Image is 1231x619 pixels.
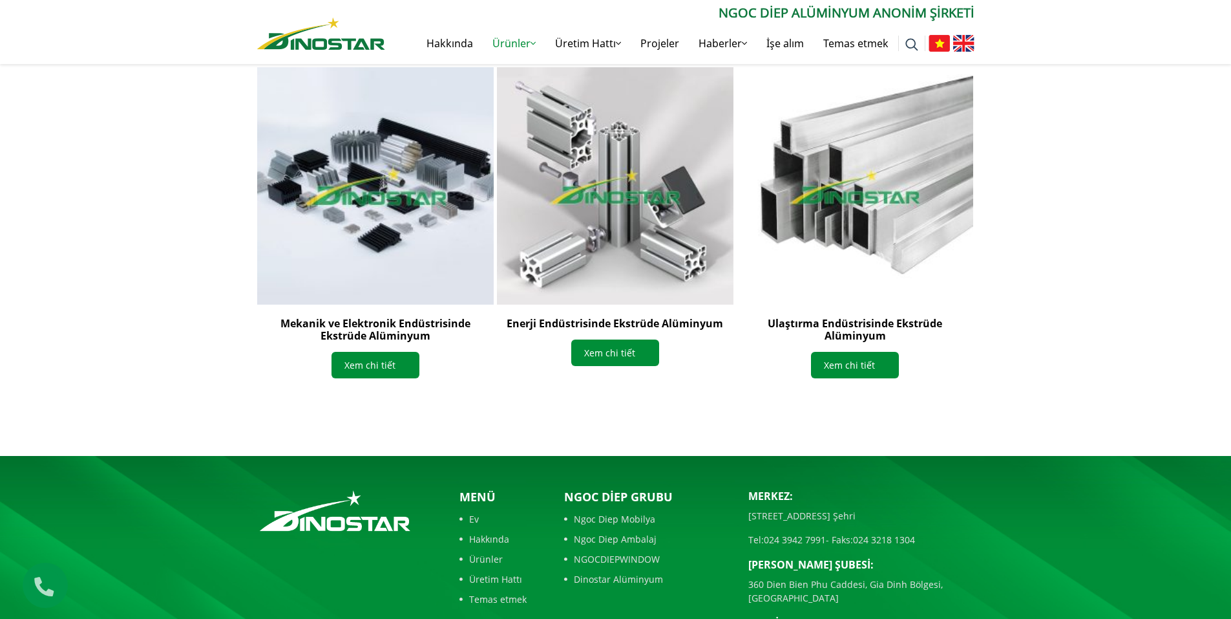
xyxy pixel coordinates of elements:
font: [STREET_ADDRESS] Şehri [748,510,856,522]
font: Hakkında [426,36,473,50]
font: Tel: [748,534,764,546]
font: Ngoc Diep Mobilya [574,513,655,525]
font: Ngoc Diep Grubu [564,489,673,505]
font: - Faks: [826,534,853,546]
a: Ngoc Diep Mobilya [564,512,729,526]
a: Xem chi tiết [571,340,659,366]
img: İngilizce [953,35,974,52]
font: Haberler [699,36,742,50]
div: 2 / 3 [497,67,733,378]
a: Enerji Endüstrisinde Ekstrüde Alüminyum [507,316,723,331]
font: Dinostar Alüminyum [574,573,663,585]
div: 3 / 3 [737,67,973,391]
font: Ürünler [492,36,531,50]
font: Xem chi tiết [344,359,395,371]
font: Ngoc Diep Alüminyum Anonim Şirketi [719,4,974,21]
font: Üretim Hattı [555,36,616,50]
img: logo_altbilgisi [257,488,413,534]
font: Merkez: [748,489,793,503]
font: Temas etmek [823,36,889,50]
img: Tiếng Việt [929,35,950,52]
font: Projeler [640,36,679,50]
img: Mekanik ve Elektronik Endüstrisinde Ekstrüde Alüminyum [245,56,505,316]
img: Enerji Endüstrisinde Ekstrüde Alüminyum [497,67,733,304]
font: 360 Dien Bien Phu Caddesi, Gia Dinh Bölgesi, [GEOGRAPHIC_DATA] [748,578,943,604]
a: Ev [459,512,527,526]
font: Xem chi tiết [584,347,635,359]
a: İşe alım [757,23,814,64]
a: Üretim Hattı [545,23,631,64]
font: Hakkında [469,533,509,545]
a: Ngoc Diep Ambalaj [564,532,729,546]
a: Projeler [631,23,689,64]
img: Ulaştırma Endüstrisinde Ekstrüde Alüminyum [737,67,973,304]
a: Ulaştırma Endüstrisinde Ekstrüde Alüminyum [768,316,942,343]
font: Xem chi tiết [824,359,875,371]
a: 024 3218 1304 [853,534,915,546]
a: Üretim Hattı [459,572,527,586]
font: [PERSON_NAME] ŞUBESİ: [748,558,874,572]
a: Xem chi tiết [811,352,899,378]
font: NGOCDIEPWINDOW [574,553,660,565]
a: Hakkında [417,23,483,64]
a: Dinostar Alüminyum [564,572,729,586]
font: Menü [459,489,496,505]
a: 024 3942 7991 [764,534,826,546]
font: Üretim Hattı [469,573,522,585]
a: Ürünler [483,23,545,64]
font: Ev [469,513,479,525]
a: Haberler [689,23,757,64]
a: Temas etmek [459,592,527,606]
div: 1 / 3 [257,67,494,391]
img: Nhôm Dinostar [257,17,385,50]
a: Xem chi tiết [331,352,419,378]
a: Temas etmek [814,23,898,64]
img: aramak [905,38,918,51]
font: Ngoc Diep Ambalaj [574,533,657,545]
a: Mekanik ve Elektronik Endüstrisinde Ekstrüde Alüminyum [280,316,470,343]
font: İşe alım [766,36,804,50]
font: Temas etmek [469,593,527,605]
font: Ürünler [469,553,503,565]
a: Ürünler [459,552,527,566]
a: Hakkında [459,532,527,546]
a: NGOCDIEPWINDOW [564,552,729,566]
